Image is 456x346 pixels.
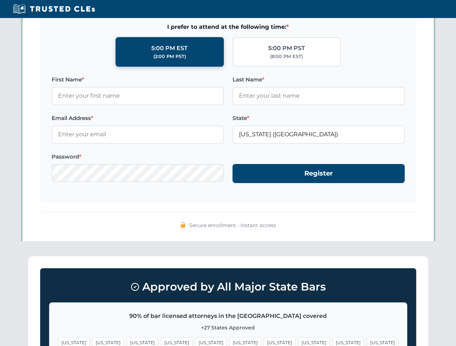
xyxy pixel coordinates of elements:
[233,125,405,143] input: Florida (FL)
[11,4,97,14] img: Trusted CLEs
[189,221,276,229] span: Secure enrollment • Instant access
[52,75,224,84] label: First Name
[270,53,303,60] div: (8:00 PM EST)
[233,114,405,123] label: State
[52,152,224,161] label: Password
[233,87,405,105] input: Enter your last name
[58,311,398,321] p: 90% of bar licensed attorneys in the [GEOGRAPHIC_DATA] covered
[151,44,188,53] div: 5:00 PM EST
[58,324,398,332] p: +27 States Approved
[153,53,186,60] div: (2:00 PM PST)
[52,87,224,105] input: Enter your first name
[233,75,405,84] label: Last Name
[180,222,186,228] img: 🔒
[52,22,405,32] span: I prefer to attend at the following time:
[233,164,405,183] button: Register
[49,277,407,297] h3: Approved by All Major State Bars
[52,125,224,143] input: Enter your email
[52,114,224,123] label: Email Address
[268,44,305,53] div: 5:00 PM PST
